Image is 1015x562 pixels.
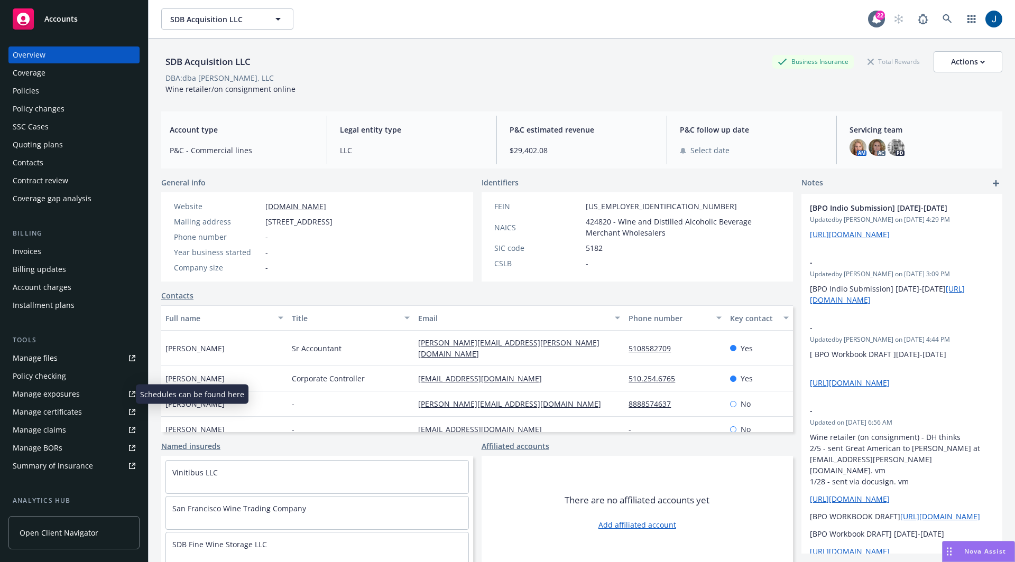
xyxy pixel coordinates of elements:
[869,139,885,156] img: photo
[810,546,890,556] a: [URL][DOMAIN_NAME]
[418,313,608,324] div: Email
[161,55,255,69] div: SDB Acquisition LLC
[13,457,93,474] div: Summary of insurance
[13,243,41,260] div: Invoices
[586,258,588,269] span: -
[13,350,58,367] div: Manage files
[172,503,306,513] a: San Francisco Wine Trading Company
[8,64,140,81] a: Coverage
[586,242,603,254] span: 5182
[482,441,549,452] a: Affiliated accounts
[13,100,64,117] div: Policy changes
[810,405,966,416] span: -
[13,404,82,420] div: Manage certificates
[8,154,140,171] a: Contacts
[8,279,140,296] a: Account charges
[510,124,654,135] span: P&C estimated revenue
[165,398,225,409] span: [PERSON_NAME]
[265,231,268,242] span: -
[629,343,679,353] a: 5108582709
[951,52,985,72] div: Actions
[8,4,140,34] a: Accounts
[801,177,823,190] span: Notes
[13,172,68,189] div: Contract review
[8,368,140,385] a: Policy checking
[810,432,994,487] p: Wine retailer (on consignment) - DH thinks 2/5 - sent Great American to [PERSON_NAME] at [EMAIL_A...
[170,14,262,25] span: SDB Acquisition LLC
[165,343,225,354] span: [PERSON_NAME]
[292,313,398,324] div: Title
[8,118,140,135] a: SSC Cases
[850,139,866,156] img: photo
[170,145,314,156] span: P&C - Commercial lines
[801,314,1002,397] div: -Updatedby [PERSON_NAME] on [DATE] 4:44 PM[ BPO Workbook DRAFT ][DATE]-[DATE] [URL][DOMAIN_NAME]
[801,248,1002,314] div: -Updatedby [PERSON_NAME] on [DATE] 3:09 PM[BPO Indio Submission] [DATE]-[DATE][URL][DOMAIN_NAME]
[810,215,994,224] span: Updated by [PERSON_NAME] on [DATE] 4:29 PM
[292,373,365,384] span: Corporate Controller
[810,349,994,360] p: [ BPO Workbook DRAFT ][DATE]-[DATE]
[8,386,140,402] span: Manage exposures
[943,541,956,561] div: Drag to move
[810,335,994,344] span: Updated by [PERSON_NAME] on [DATE] 4:44 PM
[44,15,78,23] span: Accounts
[629,399,679,409] a: 8888574637
[13,154,43,171] div: Contacts
[174,247,261,258] div: Year business started
[8,136,140,153] a: Quoting plans
[810,511,994,522] p: [BPO WORKBOOK DRAFT]
[810,283,994,305] p: [BPO Indio Submission] [DATE]-[DATE]
[810,269,994,279] span: Updated by [PERSON_NAME] on [DATE] 3:09 PM
[13,118,49,135] div: SSC Cases
[810,528,994,539] p: [BPO Workbook DRAFT] [DATE]-[DATE]
[8,243,140,260] a: Invoices
[8,439,140,456] a: Manage BORs
[8,495,140,506] div: Analytics hub
[20,527,98,538] span: Open Client Navigator
[418,338,599,359] a: [PERSON_NAME][EMAIL_ADDRESS][PERSON_NAME][DOMAIN_NAME]
[565,494,709,507] span: There are no affiliated accounts yet
[265,216,333,227] span: [STREET_ADDRESS]
[161,8,293,30] button: SDB Acquisition LLC
[942,541,1015,562] button: Nova Assist
[340,124,484,135] span: Legal entity type
[912,8,934,30] a: Report a Bug
[810,494,890,504] a: [URL][DOMAIN_NAME]
[165,313,272,324] div: Full name
[482,177,519,188] span: Identifiers
[586,216,781,238] span: 424820 - Wine and Distilled Alcoholic Beverage Merchant Wholesalers
[741,398,751,409] span: No
[772,55,854,68] div: Business Insurance
[810,229,890,239] a: [URL][DOMAIN_NAME]
[13,136,63,153] div: Quoting plans
[292,398,294,409] span: -
[161,290,193,301] a: Contacts
[494,222,582,233] div: NAICS
[165,72,274,83] div: DBA: dba [PERSON_NAME], LLC
[8,100,140,117] a: Policy changes
[8,190,140,207] a: Coverage gap analysis
[862,55,925,68] div: Total Rewards
[165,424,225,435] span: [PERSON_NAME]
[13,64,45,81] div: Coverage
[13,279,71,296] div: Account charges
[288,305,414,331] button: Title
[13,386,80,402] div: Manage exposures
[680,124,824,135] span: P&C follow up date
[13,439,62,456] div: Manage BORs
[172,539,267,549] a: SDB Fine Wine Storage LLC
[875,11,885,20] div: 22
[888,139,905,156] img: photo
[741,424,751,435] span: No
[170,124,314,135] span: Account type
[850,124,994,135] span: Servicing team
[730,313,777,324] div: Key contact
[494,201,582,212] div: FEIN
[937,8,958,30] a: Search
[900,511,980,521] a: [URL][DOMAIN_NAME]
[265,201,326,211] a: [DOMAIN_NAME]
[174,231,261,242] div: Phone number
[629,373,684,383] a: 510.254.6765
[418,399,610,409] a: [PERSON_NAME][EMAIL_ADDRESS][DOMAIN_NAME]
[888,8,909,30] a: Start snowing
[13,368,66,385] div: Policy checking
